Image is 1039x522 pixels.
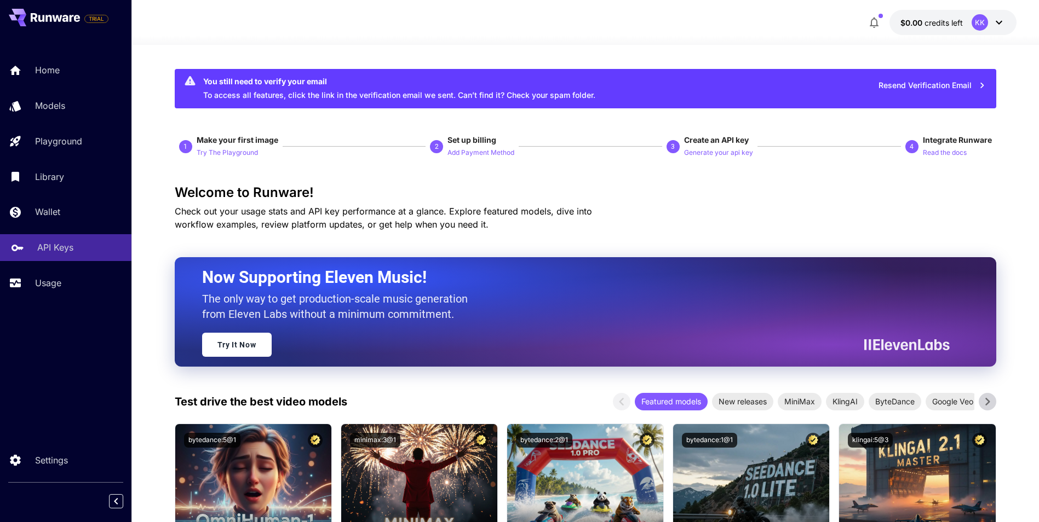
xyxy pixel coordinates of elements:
p: Wallet [35,205,60,218]
span: Integrate Runware [923,135,992,144]
button: bytedance:1@1 [682,433,737,448]
p: 4 [910,142,914,152]
p: Try The Playground [197,148,258,158]
span: Google Veo [926,396,980,407]
p: The only way to get production-scale music generation from Eleven Labs without a minimum commitment. [202,291,476,322]
div: $0.00 [900,17,963,28]
button: Certified Model – Vetted for best performance and includes a commercial license. [308,433,323,448]
p: API Keys [37,241,73,254]
button: Read the docs [923,146,967,159]
button: minimax:3@1 [350,433,400,448]
p: Generate your api key [684,148,753,158]
p: Test drive the best video models [175,393,347,410]
div: MiniMax [778,393,822,410]
p: 3 [671,142,675,152]
p: Settings [35,454,68,467]
p: Add Payment Method [447,148,514,158]
button: Try The Playground [197,146,258,159]
p: Home [35,63,60,77]
h3: Welcome to Runware! [175,185,996,200]
button: $0.00KK [889,10,1017,35]
button: bytedance:2@1 [516,433,572,448]
p: Library [35,170,64,183]
span: KlingAI [826,396,864,407]
span: Set up billing [447,135,496,144]
div: New releases [712,393,773,410]
div: Featured models [635,393,708,410]
div: To access all features, click the link in the verification email we sent. Can’t find it? Check yo... [203,72,595,105]
span: credits left [925,18,963,27]
div: ByteDance [869,393,921,410]
span: New releases [712,396,773,407]
span: Featured models [635,396,708,407]
button: bytedance:5@1 [184,433,240,448]
div: You still need to verify your email [203,76,595,87]
span: ByteDance [869,396,921,407]
button: Certified Model – Vetted for best performance and includes a commercial license. [474,433,489,448]
p: Models [35,99,65,112]
p: Playground [35,135,82,148]
button: Certified Model – Vetted for best performance and includes a commercial license. [806,433,820,448]
h2: Now Supporting Eleven Music! [202,267,942,288]
div: KlingAI [826,393,864,410]
p: 2 [435,142,439,152]
span: TRIAL [85,15,108,23]
div: KK [972,14,988,31]
button: Certified Model – Vetted for best performance and includes a commercial license. [640,433,655,448]
button: klingai:5@3 [848,433,893,448]
button: Resend Verification Email [872,74,992,97]
div: Collapse sidebar [117,491,131,511]
span: Make your first image [197,135,278,144]
p: Usage [35,276,61,289]
p: Read the docs [923,148,967,158]
span: MiniMax [778,396,822,407]
button: Add Payment Method [447,146,514,159]
span: Add your payment card to enable full platform functionality. [84,12,108,25]
a: Try It Now [202,333,272,357]
span: Check out your usage stats and API key performance at a glance. Explore featured models, dive int... [175,206,592,230]
div: Google Veo [926,393,980,410]
button: Certified Model – Vetted for best performance and includes a commercial license. [972,433,987,448]
span: $0.00 [900,18,925,27]
p: 1 [183,142,187,152]
button: Generate your api key [684,146,753,159]
button: Collapse sidebar [109,494,123,508]
span: Create an API key [684,135,749,144]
